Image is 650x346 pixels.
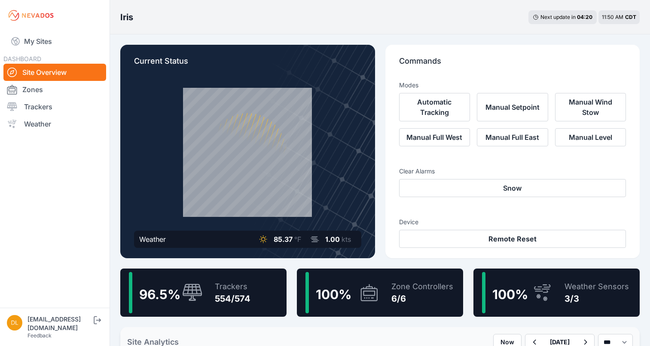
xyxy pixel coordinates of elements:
[399,230,626,248] button: Remote Reset
[473,269,640,317] a: 100%Weather Sensors3/3
[602,14,623,20] span: 11:50 AM
[316,287,351,302] span: 100 %
[139,287,180,302] span: 96.5 %
[297,269,463,317] a: 100%Zone Controllers6/6
[215,293,250,305] div: 554/574
[3,64,106,81] a: Site Overview
[27,332,52,339] a: Feedback
[274,235,293,244] span: 85.37
[134,55,361,74] p: Current Status
[399,55,626,74] p: Commands
[139,234,166,244] div: Weather
[399,167,626,176] h3: Clear Alarms
[7,9,55,22] img: Nevados
[391,293,453,305] div: 6/6
[120,11,133,23] h3: Iris
[325,235,340,244] span: 1.00
[3,31,106,52] a: My Sites
[625,14,636,20] span: CDT
[555,128,626,146] button: Manual Level
[3,81,106,98] a: Zones
[399,93,470,121] button: Automatic Tracking
[565,281,629,293] div: Weather Sensors
[399,218,626,226] h3: Device
[399,81,418,90] h3: Modes
[492,287,528,302] span: 100 %
[399,128,470,146] button: Manual Full West
[399,179,626,197] button: Snow
[3,55,41,62] span: DASHBOARD
[27,315,92,332] div: [EMAIL_ADDRESS][DOMAIN_NAME]
[3,115,106,133] a: Weather
[555,93,626,121] button: Manual Wind Stow
[540,14,576,20] span: Next update in
[342,235,351,244] span: kts
[477,128,548,146] button: Manual Full East
[577,14,592,21] div: 04 : 20
[215,281,250,293] div: Trackers
[7,315,22,331] img: dlay@prim.com
[120,6,133,28] nav: Breadcrumb
[294,235,301,244] span: °F
[3,98,106,115] a: Trackers
[565,293,629,305] div: 3/3
[120,269,287,317] a: 96.5%Trackers554/574
[391,281,453,293] div: Zone Controllers
[477,93,548,121] button: Manual Setpoint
